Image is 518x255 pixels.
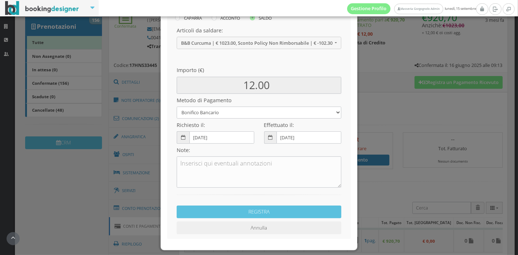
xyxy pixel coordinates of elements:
img: BookingDesigner.com [5,1,79,15]
span: lunedì, 15 settembre [347,3,476,14]
h4: Effettuato il: [264,122,341,128]
button: Annulla [177,222,341,234]
button: REGISTRA [177,206,341,218]
a: Masseria Gorgognolo Admin [394,4,443,14]
a: Gestione Profilo [347,3,391,14]
h4: Metodo di Pagamento [177,97,341,103]
h4: Importo (€) [177,67,341,73]
h4: Richiesto il: [177,122,254,128]
h4: Note: [177,147,341,153]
